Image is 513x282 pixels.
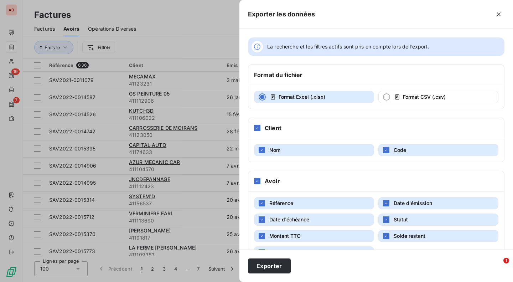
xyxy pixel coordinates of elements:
[269,216,309,222] span: Date d'échéance
[267,43,429,50] span: La recherche et les filtres actifs sont pris en compte lors de l’export.
[378,144,498,156] button: Code
[394,216,408,222] span: Statut
[248,9,315,19] h5: Exporter les données
[378,230,498,242] button: Solde restant
[254,197,374,209] button: Référence
[269,249,318,255] span: Dernier commentaire
[279,94,325,100] span: Format Excel (.xlsx)
[378,197,498,209] button: Date d'émission
[269,200,293,206] span: Référence
[394,200,432,206] span: Date d'émission
[503,258,509,263] span: 1
[254,71,303,79] h6: Format du fichier
[489,258,506,275] iframe: Intercom live chat
[394,233,425,239] span: Solde restant
[378,91,498,103] button: Format CSV (.csv)
[254,91,374,103] button: Format Excel (.xlsx)
[265,124,281,132] h6: Client
[254,246,374,258] button: Dernier commentaire
[265,177,280,185] h6: Avoir
[269,233,300,239] span: Montant TTC
[403,94,446,100] span: Format CSV (.csv)
[248,258,291,273] button: Exporter
[378,214,498,226] button: Statut
[254,144,374,156] button: Nom
[269,147,280,153] span: Nom
[394,147,406,153] span: Code
[254,214,374,226] button: Date d'échéance
[254,230,374,242] button: Montant TTC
